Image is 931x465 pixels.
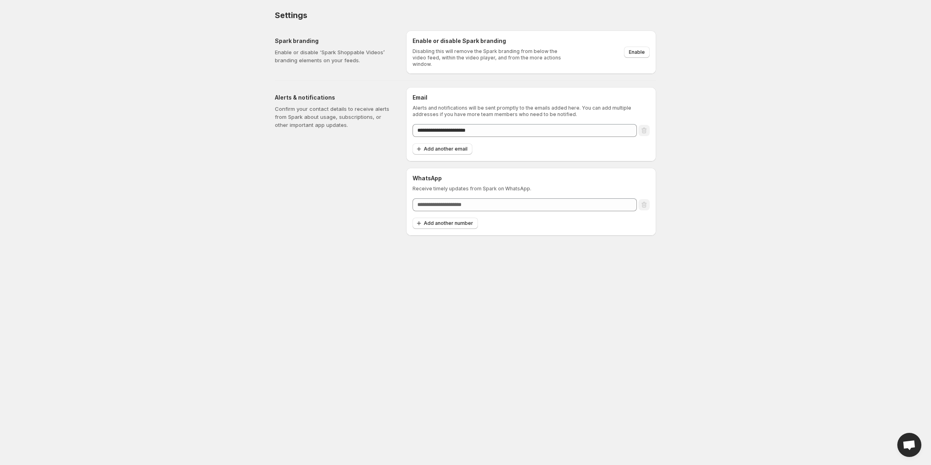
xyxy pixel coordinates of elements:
h6: Email [413,94,650,102]
p: Enable or disable ‘Spark Shoppable Videos’ branding elements on your feeds. [275,48,393,64]
span: Enable [629,49,645,55]
p: Alerts and notifications will be sent promptly to the emails added here. You can add multiple add... [413,105,650,118]
span: Settings [275,10,307,20]
span: Add another number [424,220,473,226]
a: Open chat [897,433,921,457]
h5: Spark branding [275,37,393,45]
button: Enable [624,47,650,58]
h5: Alerts & notifications [275,94,393,102]
h6: Enable or disable Spark branding [413,37,566,45]
button: Add another email [413,143,472,155]
p: Disabling this will remove the Spark branding from below the video feed, within the video player,... [413,48,566,67]
p: Confirm your contact details to receive alerts from Spark about usage, subscriptions, or other im... [275,105,393,129]
h6: WhatsApp [413,174,650,182]
p: Receive timely updates from Spark on WhatsApp. [413,186,650,192]
button: Add another number [413,218,478,229]
span: Add another email [424,146,468,152]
